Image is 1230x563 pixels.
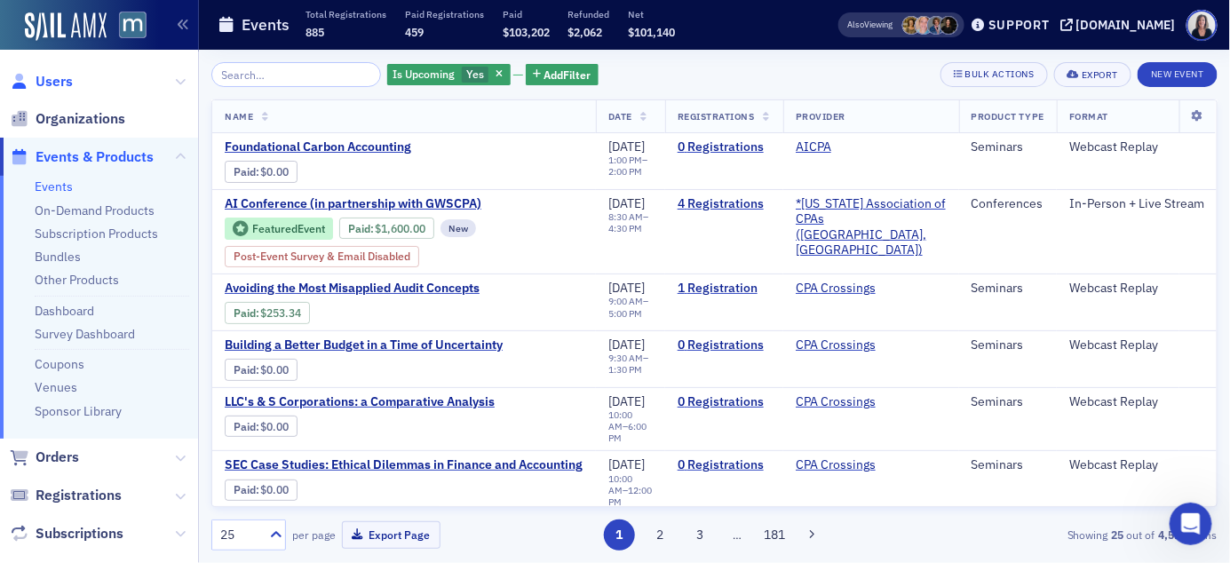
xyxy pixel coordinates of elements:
[796,337,876,353] a: CPA Crossings
[225,457,583,473] a: SEC Case Studies: Ethical Dilemmas in Finance and Accounting
[1076,17,1176,33] div: [DOMAIN_NAME]
[292,527,336,543] label: per page
[608,363,642,376] time: 1:30 PM
[225,110,253,123] span: Name
[568,25,603,39] span: $2,062
[1069,110,1108,123] span: Format
[342,521,440,549] button: Export Page
[1069,196,1204,212] div: In-Person + Live Stream
[225,161,298,182] div: Paid: 0 - $0
[348,222,370,235] a: Paid
[36,147,154,167] span: Events & Products
[503,8,550,20] p: Paid
[608,210,643,223] time: 8:30 AM
[608,420,647,444] time: 6:00 PM
[225,246,419,267] div: Post-Event Survey
[25,12,107,41] img: SailAMX
[608,155,653,178] div: –
[1069,281,1204,297] div: Webcast Replay
[118,400,236,471] button: Messages
[36,109,125,129] span: Organizations
[261,420,290,433] span: $0.00
[72,351,240,365] span: Updated [DATE] 12:11 EDT
[608,456,645,472] span: [DATE]
[18,239,337,306] div: Send us a messageWe typically reply in under 20 minutes
[796,394,876,410] a: CPA Crossings
[965,69,1035,79] div: Bulk Actions
[526,64,599,86] button: AddFilter
[1138,65,1218,81] a: New Event
[36,486,122,505] span: Registrations
[306,25,324,39] span: 885
[685,519,716,551] button: 3
[225,139,523,155] a: Foundational Carbon Accounting
[405,25,424,39] span: 459
[796,139,831,155] a: AICPA
[35,272,119,288] a: Other Products
[902,16,921,35] span: Laura Swann
[1069,457,1204,473] div: Webcast Replay
[10,486,122,505] a: Registrations
[35,303,94,319] a: Dashboard
[678,139,771,155] a: 0 Registrations
[36,273,297,291] div: We typically reply in under 20 minutes
[972,394,1044,410] div: Seminars
[306,8,386,20] p: Total Registrations
[1108,527,1127,543] strong: 25
[988,17,1050,33] div: Support
[107,12,147,42] a: View Homepage
[261,165,290,178] span: $0.00
[234,483,261,496] span: :
[35,326,135,342] a: Survey Dashboard
[1082,70,1118,80] div: Export
[225,337,523,353] a: Building a Better Budget in a Time of Uncertainty
[211,62,381,87] input: Search…
[608,473,653,508] div: –
[35,356,84,372] a: Coupons
[1186,10,1218,41] span: Profile
[225,394,523,410] a: LLC's & S Corporations: a Comparative Analysis
[36,448,79,467] span: Orders
[36,186,320,217] p: How can we help?
[306,28,337,60] div: Close
[440,219,476,237] div: New
[608,484,652,508] time: 12:00 PM
[36,524,123,543] span: Subscriptions
[225,480,298,501] div: Paid: 0 - $0
[678,196,771,212] a: 4 Registrations
[225,281,523,297] span: Avoiding the Most Misapplied Audit Concepts
[608,352,643,364] time: 9:30 AM
[608,110,632,123] span: Date
[282,444,310,456] span: Help
[796,457,876,473] a: CPA Crossings
[234,165,256,178] a: Paid
[848,19,865,30] div: Also
[35,178,73,194] a: Events
[35,226,158,242] a: Subscription Products
[678,394,771,410] a: 0 Registrations
[915,16,933,35] span: Dee Sullivan
[678,110,755,123] span: Registrations
[759,519,790,551] button: 181
[35,379,77,395] a: Venues
[608,211,653,234] div: –
[10,109,125,129] a: Organizations
[387,64,511,86] div: Yes
[678,457,771,473] a: 0 Registrations
[608,307,642,320] time: 5:00 PM
[608,280,645,296] span: [DATE]
[258,28,293,64] img: Profile image for Aidan
[225,196,583,212] a: AI Conference (in partnership with GWSCPA)
[608,409,653,444] div: –
[237,400,355,471] button: Help
[608,472,632,496] time: 10:00 AM
[36,72,73,91] span: Users
[261,363,290,377] span: $0.00
[927,16,946,35] span: Chris Dougherty
[35,202,155,218] a: On-Demand Products
[147,444,209,456] span: Messages
[234,165,261,178] span: :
